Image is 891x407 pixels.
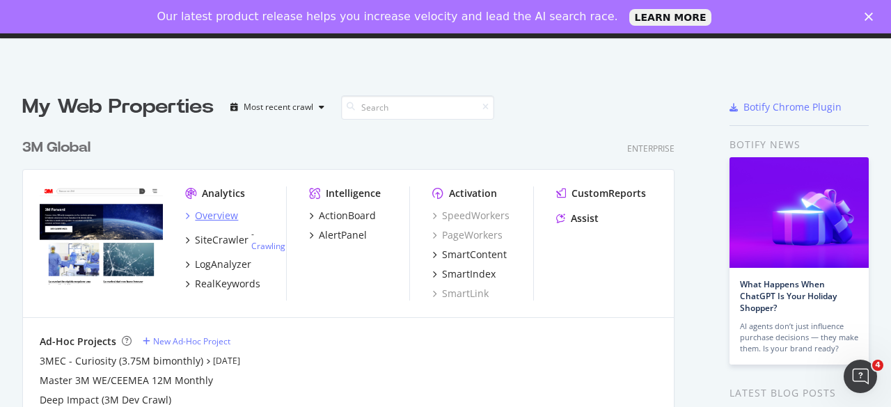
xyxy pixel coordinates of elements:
div: Enterprise [627,143,675,154]
div: SmartContent [442,248,507,262]
div: Botify Chrome Plugin [743,100,842,114]
a: RealKeywords [185,277,260,291]
a: 3M Global [22,138,96,158]
div: Our latest product release helps you increase velocity and lead the AI search race. [157,10,618,24]
div: - [251,228,285,252]
div: Assist [571,212,599,225]
a: 3MEC - Curiosity (3.75M bimonthly) [40,354,203,368]
div: SmartIndex [442,267,496,281]
a: SmartIndex [432,267,496,281]
a: SiteCrawler- Crawling [185,228,285,252]
a: [DATE] [213,355,240,367]
div: My Web Properties [22,93,214,121]
div: CustomReports [571,186,646,200]
div: ActionBoard [319,209,376,223]
div: New Ad-Hoc Project [153,335,230,347]
a: New Ad-Hoc Project [143,335,230,347]
div: Botify news [730,137,869,152]
div: LogAnalyzer [195,257,251,271]
div: Most recent crawl [244,103,313,111]
div: RealKeywords [195,277,260,291]
span: 4 [872,360,883,371]
a: PageWorkers [432,228,503,242]
a: Botify Chrome Plugin [730,100,842,114]
div: Overview [195,209,238,223]
a: What Happens When ChatGPT Is Your Holiday Shopper? [740,278,837,314]
a: Master 3M WE/CEEMEA 12M Monthly [40,374,213,388]
div: Analytics [202,186,245,200]
div: 3M Global [22,138,90,158]
a: SpeedWorkers [432,209,510,223]
a: AlertPanel [309,228,367,242]
a: LogAnalyzer [185,257,251,271]
a: Crawling [251,240,285,252]
a: ActionBoard [309,209,376,223]
a: Overview [185,209,238,223]
a: SmartLink [432,287,489,301]
div: SiteCrawler [195,233,249,247]
a: CustomReports [556,186,646,200]
div: AI agents don’t just influence purchase decisions — they make them. Is your brand ready? [740,321,858,354]
div: Activation [449,186,497,200]
div: Ad-Hoc Projects [40,335,116,349]
div: AlertPanel [319,228,367,242]
div: Latest Blog Posts [730,385,869,401]
img: What Happens When ChatGPT Is Your Holiday Shopper? [730,157,869,268]
input: Search [341,95,494,120]
a: Assist [556,212,599,225]
img: www.command.com [40,186,163,285]
a: SmartContent [432,248,507,262]
button: Most recent crawl [225,96,330,118]
a: LEARN MORE [629,9,712,26]
div: Intelligence [326,186,381,200]
div: Close [865,13,878,21]
iframe: Intercom live chat [844,360,877,393]
a: Deep Impact (3M Dev Crawl) [40,393,171,407]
